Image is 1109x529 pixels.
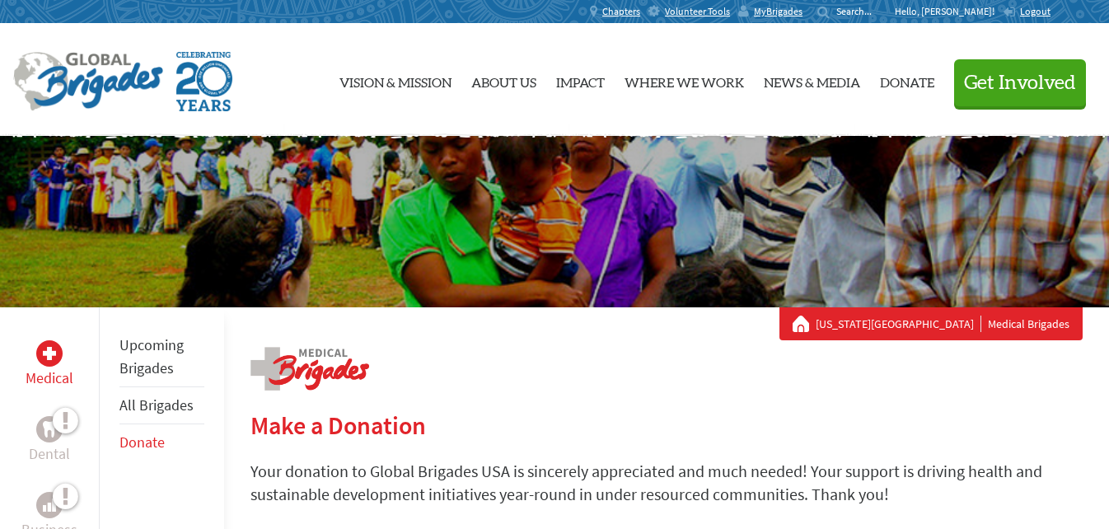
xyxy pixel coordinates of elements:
[119,387,204,424] li: All Brigades
[250,347,369,391] img: logo-medical.png
[36,492,63,518] div: Business
[26,340,73,390] a: MedicalMedical
[954,59,1086,106] button: Get Involved
[119,433,165,452] a: Donate
[29,442,70,466] p: Dental
[43,421,56,437] img: Dental
[556,37,605,123] a: Impact
[1020,5,1051,17] span: Logout
[964,73,1076,93] span: Get Involved
[339,37,452,123] a: Vision & Mission
[1003,5,1051,18] a: Logout
[176,52,232,111] img: Global Brigades Celebrating 20 Years
[602,5,640,18] span: Chapters
[43,499,56,512] img: Business
[36,340,63,367] div: Medical
[816,316,981,332] a: [US_STATE][GEOGRAPHIC_DATA]
[625,37,744,123] a: Where We Work
[250,410,1083,440] h2: Make a Donation
[250,460,1083,506] p: Your donation to Global Brigades USA is sincerely appreciated and much needed! Your support is dr...
[754,5,803,18] span: MyBrigades
[36,416,63,442] div: Dental
[880,37,934,123] a: Donate
[43,347,56,360] img: Medical
[29,416,70,466] a: DentalDental
[119,335,184,377] a: Upcoming Brigades
[836,5,883,17] input: Search...
[895,5,1003,18] p: Hello, [PERSON_NAME]!
[119,396,194,414] a: All Brigades
[471,37,536,123] a: About Us
[119,424,204,461] li: Donate
[665,5,730,18] span: Volunteer Tools
[13,52,163,111] img: Global Brigades Logo
[119,327,204,387] li: Upcoming Brigades
[764,37,860,123] a: News & Media
[793,316,1069,332] div: Medical Brigades
[26,367,73,390] p: Medical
